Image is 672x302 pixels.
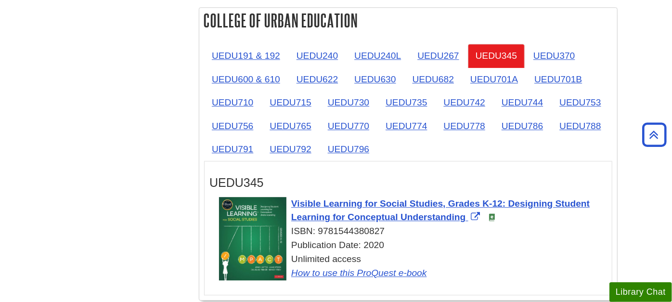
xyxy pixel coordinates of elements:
[219,224,607,238] div: ISBN: 9781544380827
[209,176,607,190] h3: UEDU345
[488,213,496,221] img: e-Book
[527,67,590,91] a: UEDU701B
[204,67,288,91] a: UEDU600 & 610
[289,67,346,91] a: UEDU622
[436,114,493,138] a: UEDU778
[204,137,261,161] a: UEDU791
[405,67,462,91] a: UEDU682
[320,114,377,138] a: UEDU770
[436,91,493,114] a: UEDU742
[378,114,435,138] a: UEDU774
[219,197,286,280] img: Cover Art
[410,44,466,67] a: UEDU267
[468,44,525,67] a: UEDU345
[204,91,261,114] a: UEDU710
[347,44,409,67] a: UEDU240L
[291,268,427,278] a: How to use this ProQuest e-book
[204,114,261,138] a: UEDU756
[320,91,377,114] a: UEDU730
[609,282,672,302] button: Library Chat
[262,114,319,138] a: UEDU765
[526,44,582,67] a: UEDU370
[219,238,607,252] div: Publication Date: 2020
[199,8,617,33] h2: College of Urban Education
[494,91,551,114] a: UEDU744
[552,114,608,138] a: UEDU788
[552,91,608,114] a: UEDU753
[262,137,319,161] a: UEDU792
[204,44,288,67] a: UEDU191 & 192
[463,67,526,91] a: UEDU701A
[289,44,346,67] a: UEDU240
[291,198,590,223] span: Visible Learning for Social Studies, Grades K-12: Designing Student Learning for Conceptual Under...
[219,252,607,280] div: Unlimited access
[291,198,590,223] a: Link opens in new window
[639,128,670,141] a: Back to Top
[320,137,377,161] a: UEDU796
[494,114,551,138] a: UEDU786
[347,67,403,91] a: UEDU630
[378,91,435,114] a: UEDU735
[262,91,319,114] a: UEDU715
